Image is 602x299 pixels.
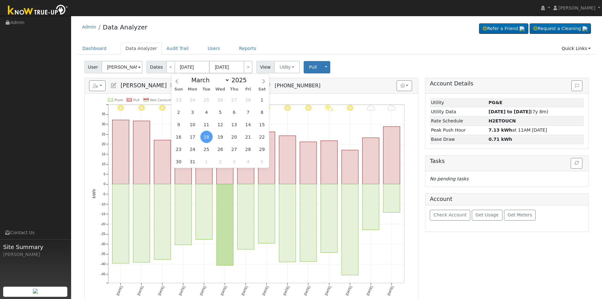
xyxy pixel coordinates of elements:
img: retrieve [520,26,525,31]
rect: onclick="" [362,138,379,184]
button: Get Usage [472,210,502,221]
rect: onclick="" [133,121,150,184]
span: February 28, 2025 [242,94,254,106]
button: Get Meters [504,210,536,221]
span: April 2, 2025 [214,155,227,168]
span: March 2, 2025 [173,106,185,118]
span: February 27, 2025 [228,94,240,106]
td: Peak Push Hour [430,126,487,135]
span: March 18, 2025 [200,131,213,143]
span: March 30, 2025 [173,155,185,168]
text: Push [114,98,123,102]
span: March 13, 2025 [228,118,240,131]
a: Reports [234,43,261,54]
text: -20 [100,222,105,226]
select: Month [188,76,230,84]
text: 15 [102,153,106,156]
img: Know True-Up [5,3,71,18]
text: -15 [100,212,105,216]
text: 10 [102,163,106,166]
img: retrieve [33,289,38,294]
a: Quick Links [557,43,595,54]
span: Sat [255,87,269,91]
span: March 10, 2025 [186,118,199,131]
strong: H [489,118,516,123]
rect: onclick="" [383,184,400,213]
rect: onclick="" [300,142,317,184]
i: 3/30 - Cloudy [367,105,375,111]
span: March 26, 2025 [214,143,227,155]
button: Issue History [571,80,582,91]
button: Refresh [571,158,582,169]
text: [DATE] [220,285,227,296]
div: [PERSON_NAME] [3,251,68,258]
span: View [256,61,274,73]
span: April 5, 2025 [256,155,268,168]
span: April 4, 2025 [242,155,254,168]
button: Pull [304,61,322,73]
i: 3/20 - MostlyClear [159,105,166,111]
i: 3/26 - Clear [284,105,291,111]
text: [DATE] [366,285,373,296]
span: February 23, 2025 [173,94,185,106]
a: Edit User (1194) [110,82,117,89]
a: Dashboard [78,43,112,54]
text: -35 [100,252,105,256]
i: 3/29 - MostlyClear [347,105,353,111]
span: February 24, 2025 [186,94,199,106]
rect: onclick="" [258,132,275,184]
a: Request a Cleaning [530,23,591,34]
span: [PHONE_NUMBER] [275,83,320,89]
button: Utility [274,61,300,73]
i: 3/25 - MostlyClear [264,105,270,111]
text: 0 [103,183,105,186]
text: [DATE] [324,285,331,296]
h5: Tasks [430,158,584,165]
i: 3/28 - PartlyCloudy [325,105,333,111]
span: March 7, 2025 [242,106,254,118]
rect: onclick="" [196,155,212,184]
a: Admin [82,24,96,29]
span: March 14, 2025 [242,118,254,131]
span: March 27, 2025 [228,143,240,155]
text: 35 [102,113,106,116]
rect: onclick="" [154,140,171,184]
span: March 22, 2025 [256,131,268,143]
span: April 1, 2025 [200,155,213,168]
i: 3/18 - MostlyClear [118,105,124,111]
text: [DATE] [345,285,352,296]
span: March 24, 2025 [186,143,199,155]
td: Utility Data [430,107,487,116]
text: [DATE] [241,285,248,296]
img: retrieve [582,26,587,31]
text: [DATE] [262,285,269,296]
span: Site Summary [3,243,68,251]
rect: onclick="" [196,184,212,240]
a: Users [203,43,225,54]
span: Get Usage [476,212,499,217]
span: March 31, 2025 [186,155,199,168]
span: March 25, 2025 [200,143,213,155]
span: Dates [146,61,167,73]
span: March 1, 2025 [256,94,268,106]
i: 3/31 - Cloudy [388,105,396,111]
input: Year [230,77,252,84]
span: March 5, 2025 [214,106,227,118]
span: April 3, 2025 [228,155,240,168]
text: [DATE] [178,285,185,296]
span: March 11, 2025 [200,118,213,131]
span: Tue [199,87,213,91]
span: March 4, 2025 [200,106,213,118]
rect: onclick="" [112,184,129,263]
span: February 26, 2025 [214,94,227,106]
h5: Account Details [430,80,584,87]
rect: onclick="" [342,150,358,184]
h5: Account [430,196,452,202]
text: Net Consumption -151 kWh [150,98,199,102]
rect: onclick="" [279,136,296,184]
text: -5 [102,192,105,196]
span: March 3, 2025 [186,106,199,118]
span: March 16, 2025 [173,131,185,143]
span: March 29, 2025 [256,143,268,155]
td: Utility [430,98,487,107]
